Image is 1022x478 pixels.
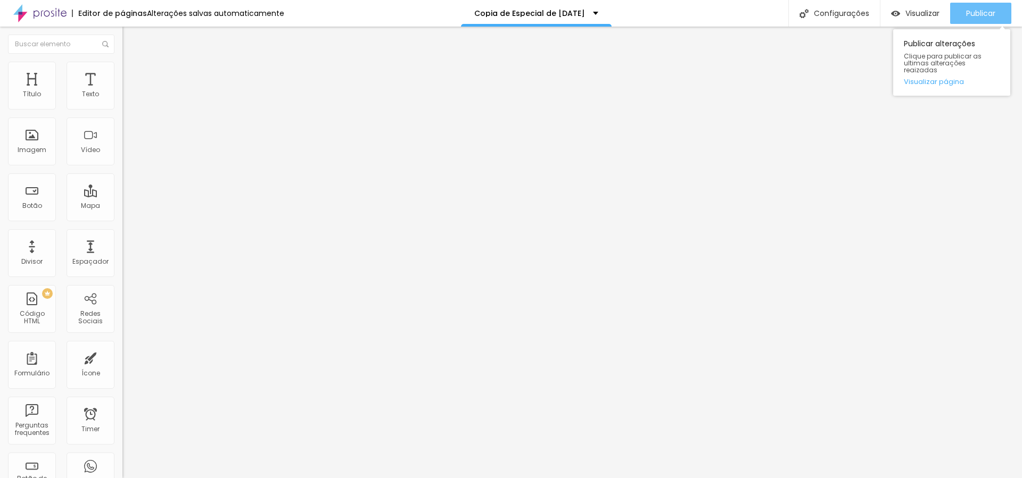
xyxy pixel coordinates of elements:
[81,146,100,154] div: Vídeo
[893,29,1010,96] div: Publicar alterações
[81,425,100,433] div: Timer
[18,146,46,154] div: Imagem
[14,370,50,377] div: Formulário
[102,41,109,47] img: Icone
[72,10,147,17] div: Editor de páginas
[880,3,950,24] button: Visualizar
[11,422,53,437] div: Perguntas frequentes
[23,90,41,98] div: Título
[904,53,1000,74] span: Clique para publicar as ultimas alterações reaizadas
[905,9,939,18] span: Visualizar
[966,9,995,18] span: Publicar
[474,10,585,17] p: Copia de Especial de [DATE]
[81,370,100,377] div: Ícone
[21,258,43,265] div: Divisor
[8,35,114,54] input: Buscar elemento
[891,9,900,18] img: view-1.svg
[69,310,111,325] div: Redes Sociais
[147,10,284,17] div: Alterações salvas automaticamente
[950,3,1011,24] button: Publicar
[82,90,99,98] div: Texto
[22,202,42,209] div: Botão
[72,258,109,265] div: Espaçador
[904,78,1000,85] a: Visualizar página
[81,202,100,209] div: Mapa
[11,310,53,325] div: Código HTML
[800,9,809,18] img: Icone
